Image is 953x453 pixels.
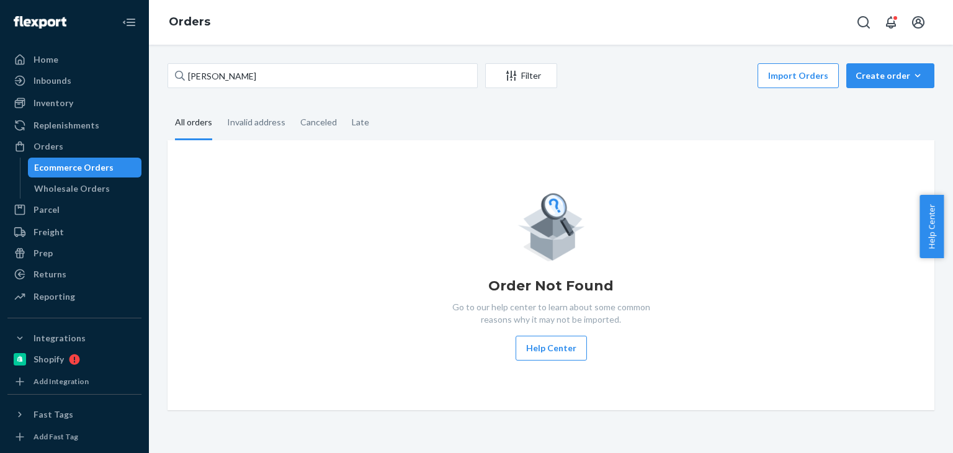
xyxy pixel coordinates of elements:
a: Orders [7,137,141,156]
div: Orders [34,140,63,153]
a: Returns [7,264,141,284]
a: Reporting [7,287,141,307]
img: Empty list [517,190,585,261]
div: Filter [486,70,557,82]
a: Prep [7,243,141,263]
div: Parcel [34,204,60,216]
div: Create order [856,70,925,82]
div: Shopify [34,353,64,366]
a: Wholesale Orders [28,179,142,199]
div: Home [34,53,58,66]
a: Parcel [7,200,141,220]
div: Integrations [34,332,86,344]
button: Fast Tags [7,405,141,424]
ol: breadcrumbs [159,4,220,40]
button: Import Orders [758,63,839,88]
div: Replenishments [34,119,99,132]
button: Open Search Box [851,10,876,35]
a: Ecommerce Orders [28,158,142,177]
h1: Order Not Found [488,276,614,296]
div: Freight [34,226,64,238]
button: Integrations [7,328,141,348]
a: Add Fast Tag [7,429,141,444]
a: Home [7,50,141,70]
div: Inventory [34,97,73,109]
div: Add Fast Tag [34,431,78,442]
input: Search orders [168,63,478,88]
button: Open account menu [906,10,931,35]
div: Wholesale Orders [34,182,110,195]
div: Late [352,106,369,138]
a: Freight [7,222,141,242]
button: Help Center [919,195,944,258]
a: Inbounds [7,71,141,91]
button: Close Navigation [117,10,141,35]
a: Inventory [7,93,141,113]
div: Fast Tags [34,408,73,421]
div: Canceled [300,106,337,138]
a: Add Integration [7,374,141,389]
button: Open notifications [879,10,903,35]
div: Returns [34,268,66,280]
div: Reporting [34,290,75,303]
button: Filter [485,63,557,88]
a: Orders [169,15,210,29]
img: Flexport logo [14,16,66,29]
p: Go to our help center to learn about some common reasons why it may not be imported. [442,301,660,326]
div: Ecommerce Orders [34,161,114,174]
div: Inbounds [34,74,71,87]
div: Invalid address [227,106,285,138]
a: Shopify [7,349,141,369]
button: Create order [846,63,934,88]
button: Help Center [516,336,587,361]
div: All orders [175,106,212,140]
div: Prep [34,247,53,259]
div: Add Integration [34,376,89,387]
a: Replenishments [7,115,141,135]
